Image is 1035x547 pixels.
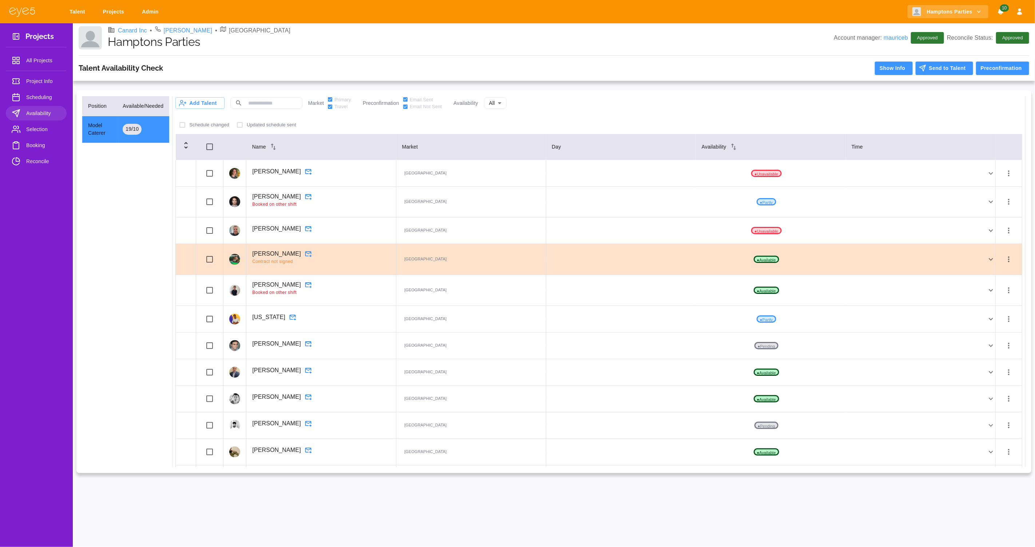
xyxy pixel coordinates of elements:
[229,254,240,265] img: profile_picture
[402,198,449,205] p: [GEOGRAPHIC_DATA]
[402,170,449,177] p: [GEOGRAPHIC_DATA]
[164,26,213,35] a: [PERSON_NAME]
[754,287,779,294] p: ● Available
[546,341,995,350] div: ●Pending
[82,96,117,116] th: Position
[546,255,995,264] div: ●Available
[79,26,102,50] img: Client logo
[754,342,778,349] p: ● Pending
[410,96,433,103] span: Email Sent
[252,339,301,348] p: [PERSON_NAME]
[754,422,778,429] p: ● Pending
[6,138,67,153] a: Booking
[6,154,67,169] a: Reconcile
[846,134,996,160] th: Time
[402,256,449,263] p: [GEOGRAPHIC_DATA]
[947,32,1029,44] p: Reconcile Status:
[252,249,301,258] p: [PERSON_NAME]
[229,168,240,179] img: profile_picture
[484,96,507,111] div: All
[26,56,61,65] span: All Projects
[6,90,67,105] a: Scheduling
[123,124,142,135] div: 19 / 10
[6,106,67,121] a: Availability
[229,285,240,296] img: profile_picture
[402,287,449,294] p: [GEOGRAPHIC_DATA]
[754,395,779,402] p: ● Available
[229,196,240,207] img: profile_picture
[98,5,131,19] a: Projects
[117,96,169,116] th: Available/Needed
[751,170,781,177] p: ● Unavailable
[546,394,995,403] div: ●Available
[6,74,67,88] a: Project Info
[402,342,449,349] p: [GEOGRAPHIC_DATA]
[908,5,988,19] button: Hamptons Parties
[913,34,942,42] span: Approved
[308,99,324,107] p: Market
[1000,4,1009,12] span: 10
[26,93,61,102] span: Scheduling
[757,315,776,323] p: ● Partly
[546,448,995,456] div: ●Available
[26,141,61,150] span: Booking
[26,157,61,166] span: Reconcile
[751,227,781,234] p: ● Unavailable
[998,34,1027,42] span: Approved
[79,64,163,72] h3: Talent Availability Check
[229,393,240,404] img: profile_picture
[994,5,1007,19] button: Notifications
[402,395,449,402] p: [GEOGRAPHIC_DATA]
[25,32,54,43] h3: Projects
[875,62,912,75] button: Show Info
[363,99,399,107] p: Preconfirmation
[175,97,224,109] button: Add Talent
[402,448,449,456] p: [GEOGRAPHIC_DATA]
[26,77,61,86] span: Project Info
[757,198,776,205] p: ● Partly
[9,7,36,17] img: eye5
[402,369,449,376] p: [GEOGRAPHIC_DATA]
[108,35,834,49] h1: Hamptons Parties
[453,99,478,107] p: Availability
[546,169,995,178] div: ●Unavailable
[137,5,166,19] a: Admin
[546,226,995,235] div: ●Unavailable
[546,197,995,206] div: ●Partly
[26,109,61,118] span: Availability
[118,26,147,35] a: Canard Inc
[546,421,995,430] div: ●Pending
[6,53,67,68] a: All Projects
[334,103,348,110] span: Travel
[546,286,995,295] div: ●Available
[229,225,240,236] img: profile_picture
[252,313,285,322] p: [US_STATE]
[252,167,301,176] p: [PERSON_NAME]
[912,7,921,16] img: Client logo
[150,26,152,35] li: •
[26,125,61,134] span: Selection
[252,280,301,289] p: [PERSON_NAME]
[252,258,390,265] span: Contract not signed
[754,369,779,376] p: ● Available
[402,315,449,323] p: [GEOGRAPHIC_DATA]
[252,192,301,201] p: [PERSON_NAME]
[82,116,117,143] td: Model Caterer
[229,26,290,35] p: [GEOGRAPHIC_DATA]
[754,448,779,456] p: ● Available
[65,5,92,19] a: Talent
[252,224,301,233] p: [PERSON_NAME]
[229,420,240,431] img: profile_picture
[247,121,296,129] p: Updated schedule sent
[402,227,449,234] p: [GEOGRAPHIC_DATA]
[754,256,779,263] p: ● Available
[546,368,995,377] div: ●Available
[546,134,696,160] th: Day
[229,340,240,351] img: profile_picture
[702,142,840,151] div: Availability
[546,315,995,323] div: ●Partly
[252,366,301,375] p: [PERSON_NAME]
[396,134,546,160] th: Market
[252,446,301,454] p: [PERSON_NAME]
[410,103,442,110] span: Email Not Sent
